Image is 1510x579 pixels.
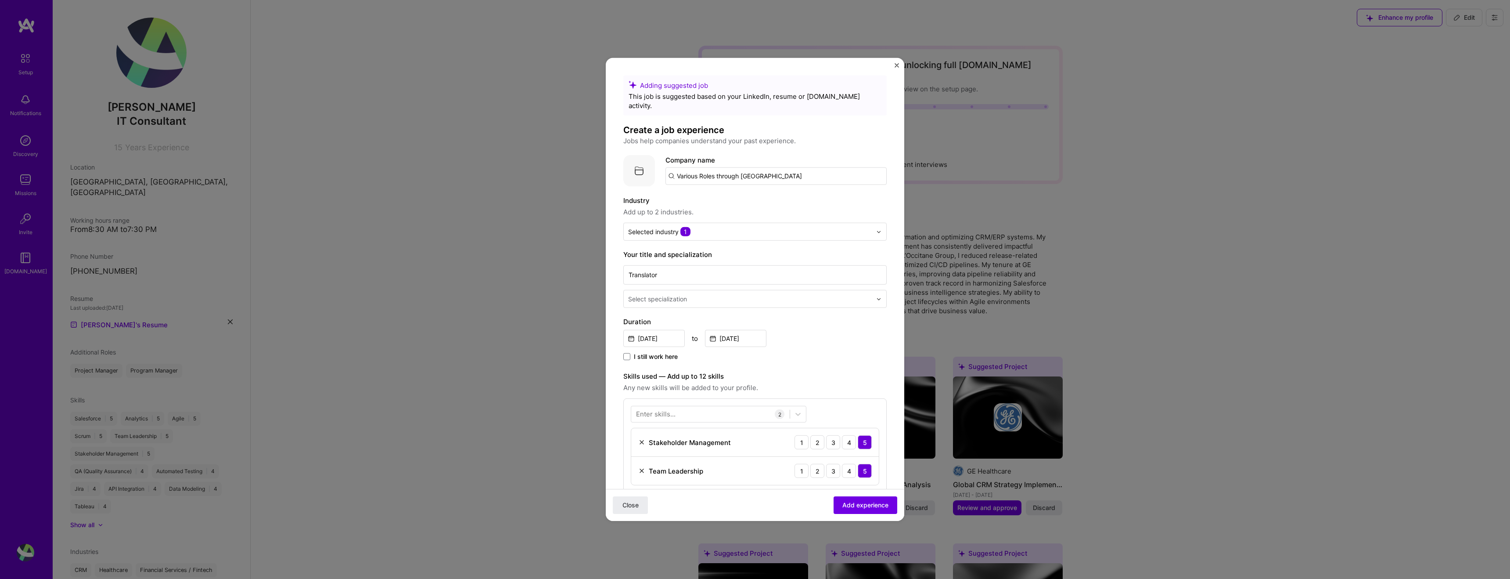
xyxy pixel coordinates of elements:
div: Stakeholder Management [649,438,731,447]
label: Company name [665,156,715,164]
div: Selected industry [628,227,690,236]
button: Add experience [834,496,897,514]
div: 2 [775,409,784,419]
button: Close [613,496,648,514]
button: Close [895,63,899,72]
input: Date [705,330,766,347]
span: Add up to 2 industries. [623,207,887,217]
div: 3 [826,464,840,478]
input: Search for a company... [665,167,887,185]
div: 1 [795,464,809,478]
div: This job is suggested based on your LinkedIn, resume or [DOMAIN_NAME] activity. [629,92,881,110]
div: 5 [858,435,872,449]
div: 2 [810,464,824,478]
div: to [692,334,698,343]
div: 5 [858,464,872,478]
label: Industry [623,195,887,206]
img: Remove [638,439,645,446]
div: Select specialization [628,294,687,304]
input: Role name [623,265,887,285]
span: I still work here [634,352,678,361]
div: 4 [842,435,856,449]
div: 3 [826,435,840,449]
h4: Create a job experience [623,124,887,136]
span: Close [622,501,639,510]
img: drop icon [876,296,881,301]
img: Remove [638,467,645,474]
img: drop icon [876,229,881,234]
span: Any new skills will be added to your profile. [623,383,887,393]
img: Company logo [623,155,655,187]
label: Your title and specialization [623,250,887,260]
div: Enter skills... [636,409,676,419]
p: Jobs help companies understand your past experience. [623,136,887,146]
div: 4 [842,464,856,478]
label: Skills used — Add up to 12 skills [623,371,887,382]
div: Team Leadership [649,466,703,475]
label: Duration [623,317,887,327]
span: 1 [680,227,690,236]
input: Date [623,330,685,347]
span: Add experience [842,501,888,510]
div: 2 [810,435,824,449]
div: Adding suggested job [629,81,881,90]
i: icon SuggestedTeams [629,81,636,89]
div: 1 [795,435,809,449]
